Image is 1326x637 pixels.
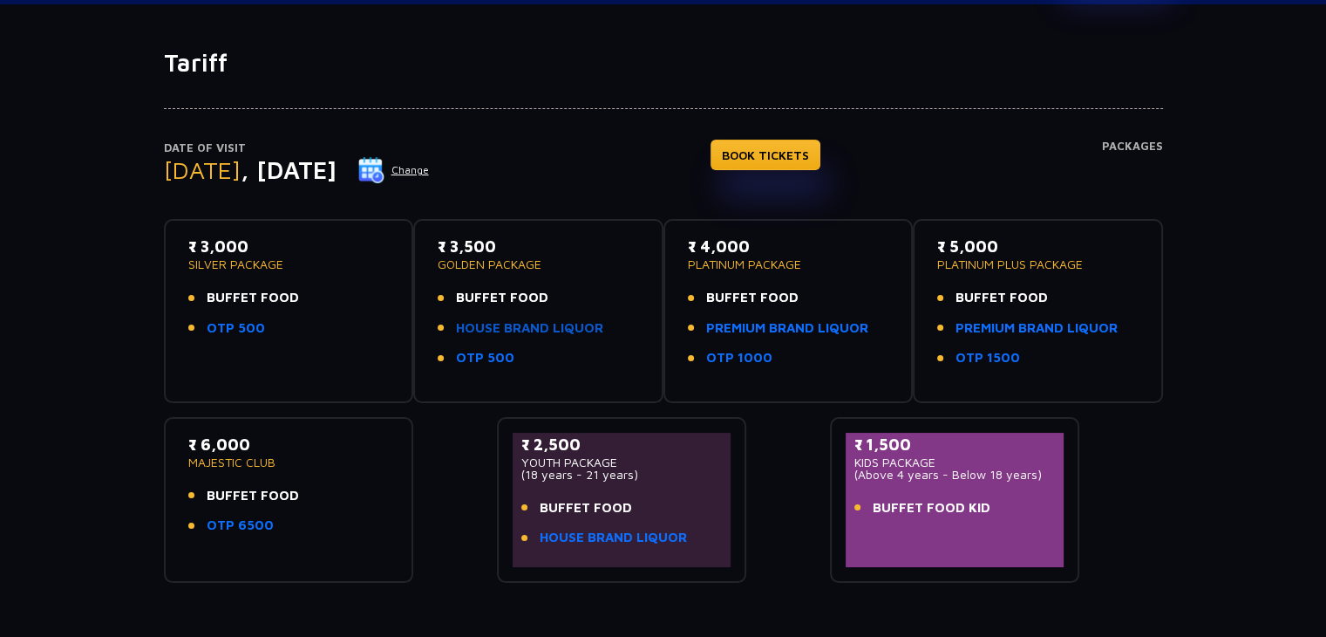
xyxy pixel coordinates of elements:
[955,288,1048,308] span: BUFFET FOOD
[207,288,299,308] span: BUFFET FOOD
[854,469,1056,481] p: (Above 4 years - Below 18 years)
[521,456,723,469] p: YOUTH PACKAGE
[164,48,1163,78] h1: Tariff
[706,288,799,308] span: BUFFET FOOD
[937,258,1139,271] p: PLATINUM PLUS PACKAGE
[711,140,820,170] a: BOOK TICKETS
[207,486,299,506] span: BUFFET FOOD
[164,140,430,157] p: Date of Visit
[873,498,990,518] span: BUFFET FOOD KID
[854,433,1056,456] p: ₹ 1,500
[955,318,1118,339] a: PREMIUM BRAND LIQUOR
[706,318,868,339] a: PREMIUM BRAND LIQUOR
[438,235,639,258] p: ₹ 3,500
[207,318,265,339] a: OTP 500
[854,456,1056,469] p: KIDS PACKAGE
[937,235,1139,258] p: ₹ 5,000
[188,235,390,258] p: ₹ 3,000
[438,258,639,271] p: GOLDEN PACKAGE
[706,348,772,368] a: OTP 1000
[1102,140,1163,202] h4: Packages
[688,235,889,258] p: ₹ 4,000
[188,433,390,456] p: ₹ 6,000
[521,469,723,481] p: (18 years - 21 years)
[456,318,603,339] a: HOUSE BRAND LIQUOR
[188,258,390,271] p: SILVER PACKAGE
[456,288,548,308] span: BUFFET FOOD
[688,258,889,271] p: PLATINUM PACKAGE
[456,348,514,368] a: OTP 500
[207,516,274,536] a: OTP 6500
[521,433,723,456] p: ₹ 2,500
[188,456,390,469] p: MAJESTIC CLUB
[540,528,687,548] a: HOUSE BRAND LIQUOR
[357,156,430,184] button: Change
[164,155,241,184] span: [DATE]
[955,348,1020,368] a: OTP 1500
[540,498,632,518] span: BUFFET FOOD
[241,155,337,184] span: , [DATE]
